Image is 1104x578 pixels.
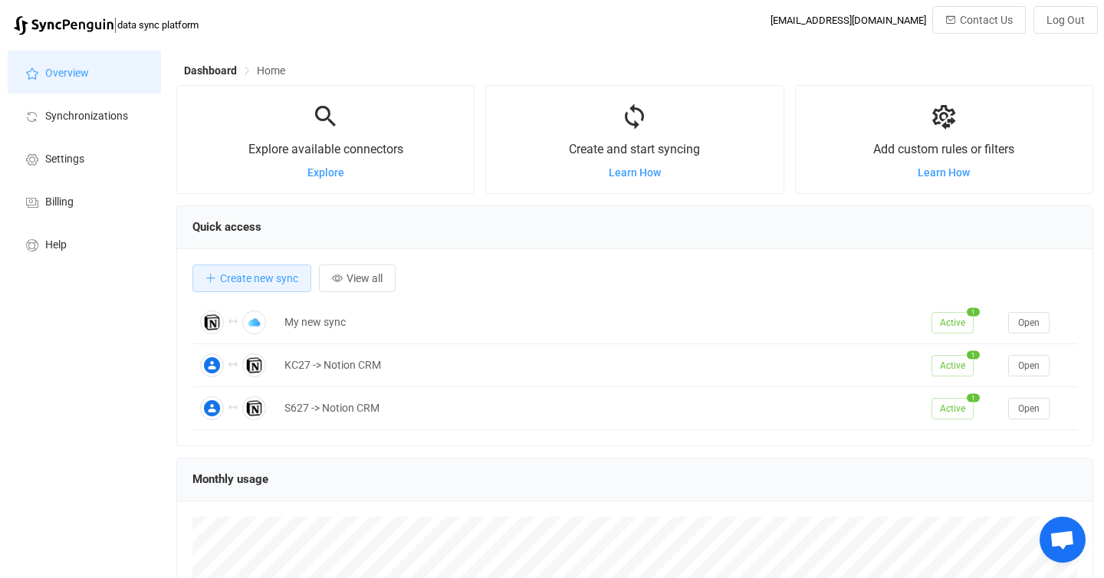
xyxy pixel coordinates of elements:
[248,142,403,156] span: Explore available connectors
[45,153,84,166] span: Settings
[1008,312,1050,333] button: Open
[277,399,924,417] div: S627 -> Notion CRM
[967,350,980,359] span: 1
[192,220,261,234] span: Quick access
[967,307,980,316] span: 1
[918,166,970,179] a: Learn How
[14,14,199,35] a: |data sync platform
[257,64,285,77] span: Home
[1008,355,1050,376] button: Open
[1018,360,1040,371] span: Open
[45,110,128,123] span: Synchronizations
[113,14,117,35] span: |
[1008,398,1050,419] button: Open
[192,472,268,486] span: Monthly usage
[192,264,311,292] button: Create new sync
[1033,6,1098,34] button: Log Out
[242,396,266,420] img: Notion Contacts
[8,94,161,136] a: Synchronizations
[277,314,924,331] div: My new sync
[242,353,266,377] img: Notion Contacts
[1008,359,1050,371] a: Open
[932,312,974,333] span: Active
[8,51,161,94] a: Overview
[200,353,224,377] img: Google Contacts
[8,136,161,179] a: Settings
[1008,402,1050,414] a: Open
[8,222,161,265] a: Help
[307,166,344,179] a: Explore
[1046,14,1085,26] span: Log Out
[45,196,74,209] span: Billing
[184,65,285,76] div: Breadcrumb
[347,272,383,284] span: View all
[319,264,396,292] button: View all
[960,14,1013,26] span: Contact Us
[220,272,298,284] span: Create new sync
[242,310,266,334] img: Apple iCloud Contacts
[1008,316,1050,328] a: Open
[14,16,113,35] img: syncpenguin.svg
[8,179,161,222] a: Billing
[609,166,661,179] a: Learn How
[45,67,89,80] span: Overview
[1018,403,1040,414] span: Open
[45,239,67,251] span: Help
[200,310,224,334] img: Notion Contacts
[117,19,199,31] span: data sync platform
[1040,517,1086,563] a: Open chat
[200,396,224,420] img: Google Contacts
[932,6,1026,34] button: Contact Us
[569,142,700,156] span: Create and start syncing
[932,398,974,419] span: Active
[873,142,1014,156] span: Add custom rules or filters
[1018,317,1040,328] span: Open
[770,15,926,26] div: [EMAIL_ADDRESS][DOMAIN_NAME]
[932,355,974,376] span: Active
[967,393,980,402] span: 1
[184,64,237,77] span: Dashboard
[277,356,924,374] div: KC27 -> Notion CRM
